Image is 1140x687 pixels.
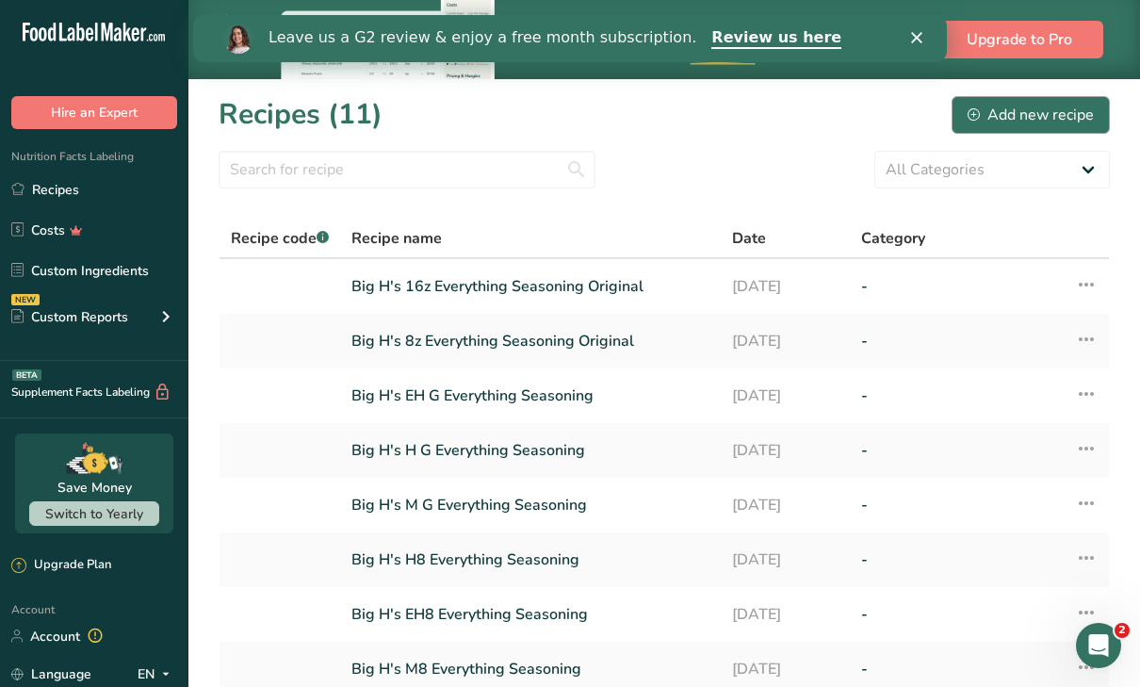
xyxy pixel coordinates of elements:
a: [DATE] [732,540,839,580]
span: 2 [1115,623,1130,638]
div: BETA [12,369,41,381]
span: Recipe name [351,227,442,250]
a: Big H's 8z Everything Seasoning Original [351,321,709,361]
a: Big H's 16z Everything Seasoning Original [351,267,709,306]
button: Add new recipe [952,96,1110,134]
span: Switch to Yearly [45,505,143,523]
a: [DATE] [732,267,839,306]
div: Add new recipe [968,104,1094,126]
div: Upgrade to Pro [580,1,863,79]
div: EN [138,662,177,685]
a: - [861,376,1052,416]
a: [DATE] [732,321,839,361]
a: Big H's H G Everything Seasoning [351,431,709,470]
span: Category [861,227,925,250]
a: [DATE] [732,431,839,470]
a: - [861,485,1052,525]
a: - [861,431,1052,470]
input: Search for recipe [219,151,595,188]
h1: Recipes (11) [219,93,383,136]
a: Big H's EH G Everything Seasoning [351,376,709,416]
a: Big H's H8 Everything Seasoning [351,540,709,580]
div: Save Money [57,478,132,498]
button: Switch to Yearly [29,501,159,526]
div: Close [718,17,737,28]
a: - [861,267,1052,306]
a: - [861,321,1052,361]
button: Upgrade to Pro [936,21,1103,58]
a: [DATE] [732,485,839,525]
div: NEW [11,294,40,305]
a: - [861,540,1052,580]
span: Date [732,227,766,250]
span: Recipe code [231,228,329,249]
a: [DATE] [732,376,839,416]
span: Upgrade to Pro [967,28,1072,51]
a: Big H's M G Everything Seasoning [351,485,709,525]
iframe: Intercom live chat banner [193,15,947,62]
a: [DATE] [732,595,839,634]
a: - [861,595,1052,634]
iframe: Intercom live chat [1076,623,1121,668]
a: Big H's EH8 Everything Seasoning [351,595,709,634]
div: Upgrade Plan [11,556,111,575]
div: Custom Reports [11,307,128,327]
button: Hire an Expert [11,96,177,129]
